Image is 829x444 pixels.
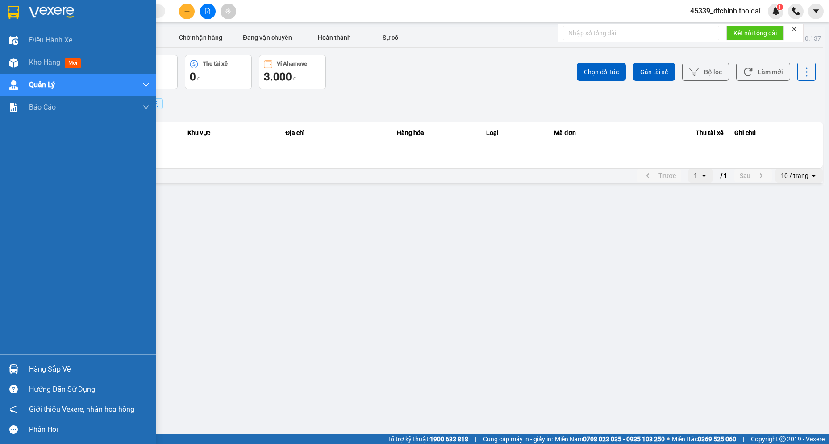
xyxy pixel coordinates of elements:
sup: 1 [777,4,783,10]
span: Hỗ trợ kỹ thuật: [386,434,468,444]
span: | [475,434,476,444]
span: Giới thiệu Vexere, nhận hoa hồng [29,404,134,415]
button: caret-down [808,4,824,19]
img: warehouse-icon [9,364,18,374]
img: warehouse-icon [9,80,18,90]
img: warehouse-icon [9,58,18,68]
button: next page. current page 1 / 1 [734,169,772,182]
button: Ví Ahamove3.000 đ [259,55,326,89]
button: Làm mới [736,63,790,81]
span: notification [9,405,18,414]
span: down [142,104,150,111]
span: | [743,434,744,444]
div: Thu tài xế [621,127,724,138]
strong: 0708 023 035 - 0935 103 250 [583,436,665,443]
button: aim [221,4,236,19]
div: đ [190,70,247,84]
span: file-add [204,8,211,14]
img: icon-new-feature [772,7,780,15]
input: Nhập số tổng đài [563,26,719,40]
span: message [9,425,18,434]
button: Sự cố [368,29,412,47]
th: Địa chỉ [280,122,392,144]
span: / 1 [720,170,727,181]
button: Bộ lọc [682,63,729,81]
div: Thu tài xế [203,61,228,67]
div: Hướng dẫn sử dụng [29,383,150,396]
span: Báo cáo [29,101,56,113]
div: Hàng sắp về [29,363,150,376]
span: Chọn đối tác [584,68,619,76]
div: Không có dữ liệu [41,152,815,161]
th: Hàng hóa [392,122,481,144]
button: Hoàn thành [301,29,368,47]
span: Miền Bắc [672,434,736,444]
div: 1 [694,171,697,180]
th: Loại [481,122,549,144]
span: Kho hàng [29,58,60,67]
strong: 1900 633 818 [430,436,468,443]
span: question-circle [9,385,18,393]
button: Đang vận chuyển [234,29,301,47]
img: solution-icon [9,103,18,112]
img: logo-vxr [8,6,19,19]
div: Ví Ahamove [277,61,307,67]
span: 45339_dtchinh.thoidai [683,5,768,17]
button: Chờ nhận hàng [167,29,234,47]
svg: open [700,172,708,179]
button: Kết nối tổng đài [726,26,784,40]
th: Mã đơn [549,122,616,144]
span: copyright [779,436,786,442]
button: Thu tài xế0 đ [185,55,252,89]
span: Kết nối tổng đài [733,28,777,38]
div: 10 / trang [781,171,808,180]
span: caret-down [812,7,820,15]
span: plus [184,8,190,14]
button: Gán tài xế [633,63,675,81]
span: Gán tài xế [640,68,668,76]
span: ⚪️ [667,437,670,441]
th: Ghi chú [729,122,823,144]
span: down [142,81,150,89]
button: plus [179,4,195,19]
span: aim [225,8,231,14]
div: đ [264,70,321,84]
strong: 0369 525 060 [698,436,736,443]
img: phone-icon [792,7,800,15]
span: 1 [778,4,781,10]
img: warehouse-icon [9,36,18,45]
span: 0 [190,71,196,83]
button: file-add [200,4,216,19]
span: Điều hành xe [29,34,72,46]
span: mới [65,58,81,68]
span: Quản Lý [29,79,55,90]
span: Cung cấp máy in - giấy in: [483,434,553,444]
div: Phản hồi [29,423,150,436]
svg: open [810,172,817,179]
input: Selected 10 / trang. [809,171,810,180]
button: previous page. current page 1 / 1 [637,169,681,182]
span: Miền Nam [555,434,665,444]
button: Chọn đối tác [577,63,626,81]
span: close [791,26,797,32]
span: 3.000 [264,71,292,83]
th: Khu vực [182,122,280,144]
